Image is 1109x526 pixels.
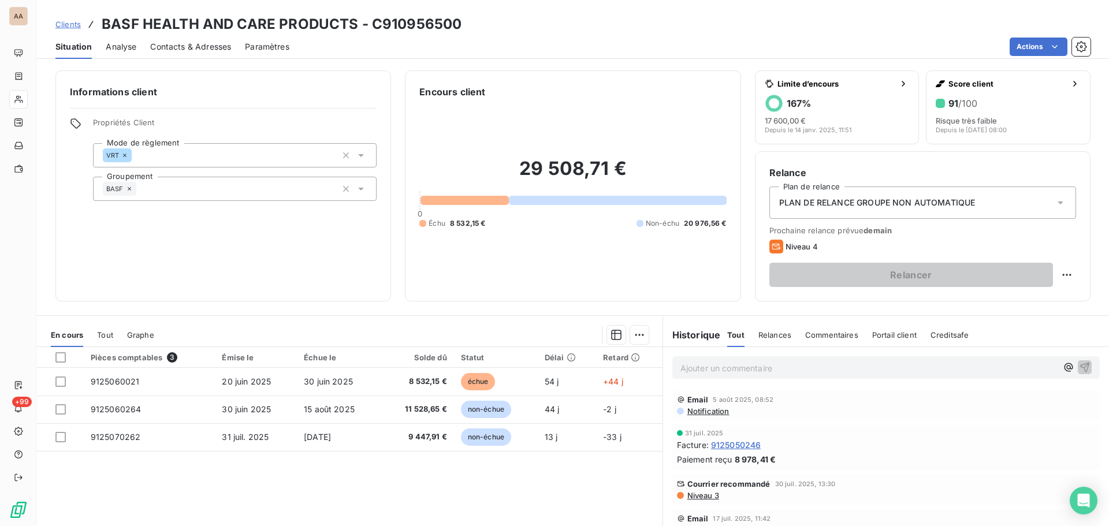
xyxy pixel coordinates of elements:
span: 17 juil. 2025, 11:42 [713,515,771,522]
span: VRT [106,152,119,159]
span: Notification [686,406,730,416]
span: Limite d’encours [777,79,895,88]
h2: 29 508,71 € [419,157,726,192]
span: Niveau 4 [786,242,818,251]
span: non-échue [461,401,511,418]
h6: 91 [948,98,977,109]
span: 17 600,00 € [765,116,806,125]
span: +44 j [603,376,623,386]
span: non-échue [461,428,511,446]
img: Logo LeanPay [9,501,28,519]
div: Open Intercom Messenger [1070,487,1097,514]
span: Propriétés Client [93,118,377,134]
span: Relances [758,330,791,340]
span: Depuis le [DATE] 08:00 [936,126,1007,133]
span: 44 j [545,404,560,414]
span: Contacts & Adresses [150,41,231,53]
span: demain [864,226,892,235]
span: 30 juil. 2025, 13:30 [775,480,836,487]
span: 54 j [545,376,559,386]
span: 15 août 2025 [304,404,355,414]
span: /100 [958,98,977,109]
span: Facture : [677,439,709,451]
span: Portail client [872,330,917,340]
span: Score client [948,79,1066,88]
div: Échue le [304,353,374,362]
button: Relancer [769,263,1053,287]
span: 8 532,15 € [450,218,486,229]
span: Non-échu [646,218,679,229]
span: Email [687,514,709,523]
span: En cours [51,330,83,340]
h6: Relance [769,166,1076,180]
span: Creditsafe [931,330,969,340]
span: Risque très faible [936,116,997,125]
span: 11 528,65 € [388,404,447,415]
span: 31 juil. 2025 [685,430,724,437]
span: Tout [727,330,745,340]
span: Tout [97,330,113,340]
span: BASF [106,185,124,192]
span: -33 j [603,432,622,442]
span: 9125070262 [91,432,141,442]
span: 20 976,56 € [684,218,727,229]
span: Clients [55,20,81,29]
input: Ajouter une valeur [132,150,141,161]
span: 20 juin 2025 [222,376,271,386]
span: 30 juin 2025 [304,376,353,386]
button: Score client91/100Risque très faibleDepuis le [DATE] 08:00 [926,70,1091,144]
span: [DATE] [304,432,331,442]
div: Statut [461,353,531,362]
span: +99 [12,397,32,407]
h6: Encours client [419,85,485,99]
span: 31 juil. 2025 [222,432,269,442]
div: Pièces comptables [91,352,209,363]
div: AA [9,7,28,25]
div: Solde dû [388,353,447,362]
h3: BASF HEALTH AND CARE PRODUCTS - C910956500 [102,14,462,35]
button: Limite d’encours167%17 600,00 €Depuis le 14 janv. 2025, 11:51 [755,70,920,144]
h6: Informations client [70,85,377,99]
span: échue [461,373,496,390]
span: 30 juin 2025 [222,404,271,414]
h6: 167 % [787,98,811,109]
span: 3 [167,352,177,363]
span: 8 978,41 € [735,453,776,465]
span: 9125060264 [91,404,142,414]
a: Clients [55,18,81,30]
span: Email [687,395,709,404]
span: Situation [55,41,92,53]
button: Actions [1010,38,1067,56]
span: Prochaine relance prévue [769,226,1076,235]
span: Niveau 3 [686,491,719,500]
span: 5 août 2025, 08:52 [713,396,773,403]
span: Commentaires [805,330,858,340]
span: Échu [429,218,445,229]
span: -2 j [603,404,616,414]
input: Ajouter une valeur [136,184,146,194]
span: Paiement reçu [677,453,732,465]
span: Courrier recommandé [687,479,771,488]
div: Délai [545,353,589,362]
div: Émise le [222,353,290,362]
span: 0 [418,209,422,218]
div: Retard [603,353,656,362]
span: Graphe [127,330,154,340]
span: 13 j [545,432,558,442]
h6: Historique [663,328,721,342]
span: PLAN DE RELANCE GROUPE NON AUTOMATIQUE [779,197,976,208]
span: 8 532,15 € [388,376,447,387]
span: 9125060021 [91,376,140,386]
span: 9125050246 [711,439,761,451]
span: Analyse [106,41,136,53]
span: Paramètres [245,41,289,53]
span: 9 447,91 € [388,431,447,443]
